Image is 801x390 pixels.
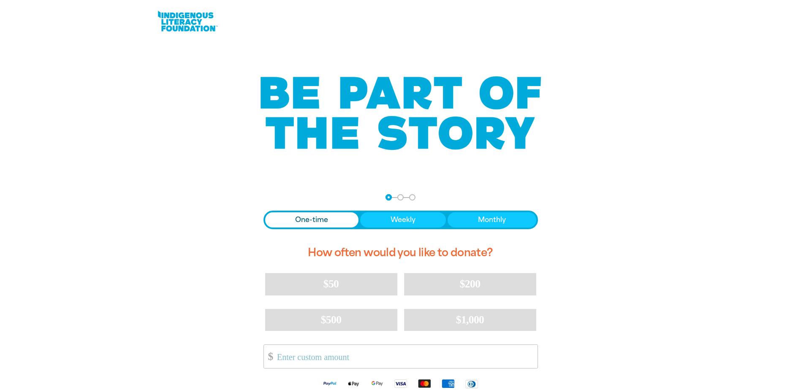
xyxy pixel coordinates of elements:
[265,309,397,331] button: $500
[342,379,365,388] img: Apple Pay logo
[397,194,404,200] button: Navigate to step 2 of 3 to enter your details
[460,379,483,389] img: Diners Club logo
[436,379,460,388] img: American Express logo
[318,379,342,388] img: Paypal logo
[253,60,548,167] img: Be part of the story
[271,345,537,368] input: Enter custom amount
[263,239,538,266] h2: How often would you like to donate?
[391,215,415,225] span: Weekly
[263,211,538,229] div: Donation frequency
[265,273,397,295] button: $50
[265,212,359,227] button: One-time
[409,194,415,200] button: Navigate to step 3 of 3 to enter your payment details
[448,212,536,227] button: Monthly
[365,379,389,388] img: Google Pay logo
[360,212,446,227] button: Weekly
[295,215,328,225] span: One-time
[404,309,536,331] button: $1,000
[389,379,413,388] img: Visa logo
[321,314,342,326] span: $500
[456,314,484,326] span: $1,000
[404,273,536,295] button: $200
[460,278,481,290] span: $200
[478,215,506,225] span: Monthly
[323,278,339,290] span: $50
[264,347,273,366] span: $
[386,194,392,200] button: Navigate to step 1 of 3 to enter your donation amount
[413,379,436,388] img: Mastercard logo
